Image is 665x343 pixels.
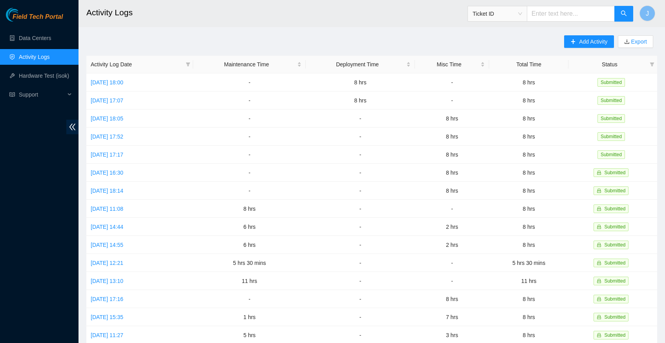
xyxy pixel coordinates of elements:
[193,164,306,182] td: -
[186,62,190,67] span: filter
[597,297,601,301] span: lock
[597,188,601,193] span: lock
[66,120,79,134] span: double-left
[564,35,614,48] button: plusAdd Activity
[306,308,415,326] td: -
[6,8,40,22] img: Akamai Technologies
[91,60,183,69] span: Activity Log Date
[9,92,15,97] span: read
[415,164,490,182] td: 8 hrs
[415,308,490,326] td: 7 hrs
[604,296,625,302] span: Submitted
[91,206,123,212] a: [DATE] 11:08
[306,73,415,91] td: 8 hrs
[193,236,306,254] td: 6 hrs
[91,260,123,266] a: [DATE] 12:21
[415,73,490,91] td: -
[489,218,568,236] td: 8 hrs
[489,272,568,290] td: 11 hrs
[193,254,306,272] td: 5 hrs 30 mins
[597,279,601,283] span: lock
[13,13,63,21] span: Field Tech Portal
[597,206,601,211] span: lock
[597,114,625,123] span: Submitted
[306,218,415,236] td: -
[597,333,601,338] span: lock
[91,242,123,248] a: [DATE] 14:55
[624,39,630,45] span: download
[193,109,306,128] td: -
[306,164,415,182] td: -
[91,97,123,104] a: [DATE] 17:07
[306,236,415,254] td: -
[306,200,415,218] td: -
[91,115,123,122] a: [DATE] 18:05
[184,58,192,70] span: filter
[193,91,306,109] td: -
[650,62,654,67] span: filter
[415,236,490,254] td: 2 hrs
[415,290,490,308] td: 8 hrs
[193,182,306,200] td: -
[91,332,123,338] a: [DATE] 11:27
[527,6,615,22] input: Enter text here...
[306,254,415,272] td: -
[91,133,123,140] a: [DATE] 17:52
[306,109,415,128] td: -
[19,87,65,102] span: Support
[193,200,306,218] td: 8 hrs
[91,278,123,284] a: [DATE] 13:10
[19,35,51,41] a: Data Centers
[604,278,625,284] span: Submitted
[604,206,625,212] span: Submitted
[604,188,625,193] span: Submitted
[193,308,306,326] td: 1 hrs
[415,91,490,109] td: -
[604,224,625,230] span: Submitted
[193,218,306,236] td: 6 hrs
[597,78,625,87] span: Submitted
[415,272,490,290] td: -
[489,182,568,200] td: 8 hrs
[91,296,123,302] a: [DATE] 17:16
[597,170,601,175] span: lock
[489,236,568,254] td: 8 hrs
[91,188,123,194] a: [DATE] 18:14
[306,91,415,109] td: 8 hrs
[91,224,123,230] a: [DATE] 14:44
[415,200,490,218] td: -
[415,109,490,128] td: 8 hrs
[604,242,625,248] span: Submitted
[597,132,625,141] span: Submitted
[648,58,656,70] span: filter
[597,224,601,229] span: lock
[614,6,633,22] button: search
[604,260,625,266] span: Submitted
[639,5,655,21] button: J
[193,290,306,308] td: -
[473,8,522,20] span: Ticket ID
[306,272,415,290] td: -
[489,200,568,218] td: 8 hrs
[489,128,568,146] td: 8 hrs
[489,164,568,182] td: 8 hrs
[415,146,490,164] td: 8 hrs
[604,170,625,175] span: Submitted
[570,39,576,45] span: plus
[19,54,50,60] a: Activity Logs
[415,254,490,272] td: -
[193,272,306,290] td: 11 hrs
[597,243,601,247] span: lock
[415,218,490,236] td: 2 hrs
[604,314,625,320] span: Submitted
[6,14,63,24] a: Akamai TechnologiesField Tech Portal
[415,182,490,200] td: 8 hrs
[306,146,415,164] td: -
[306,182,415,200] td: -
[489,73,568,91] td: 8 hrs
[193,73,306,91] td: -
[415,128,490,146] td: 8 hrs
[489,109,568,128] td: 8 hrs
[597,315,601,319] span: lock
[573,60,647,69] span: Status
